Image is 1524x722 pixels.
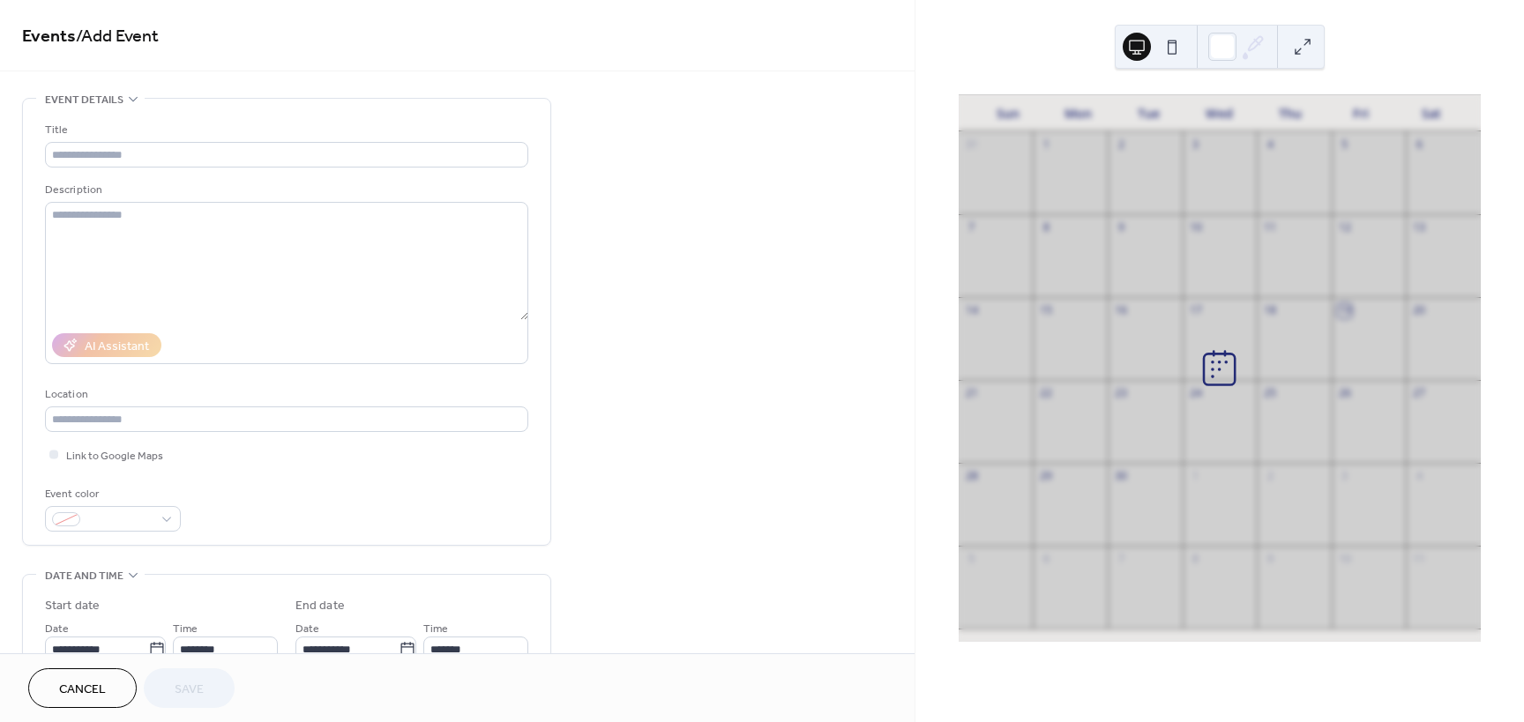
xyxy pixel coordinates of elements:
span: Date and time [45,567,123,585]
div: 2 [1114,138,1129,153]
div: Tue [1114,95,1184,131]
div: 21 [964,386,979,401]
span: Date [295,620,319,638]
div: Wed [1184,95,1255,131]
span: / Add Event [76,19,159,54]
div: Sat [1396,95,1467,131]
span: Time [173,620,198,638]
div: Location [45,385,525,404]
div: 4 [1263,138,1278,153]
div: 18 [1263,303,1278,318]
div: Mon [1043,95,1114,131]
div: 31 [964,138,979,153]
div: Description [45,181,525,199]
a: Events [22,19,76,54]
div: 5 [1337,138,1352,153]
div: 23 [1114,386,1129,401]
div: 5 [964,552,979,567]
div: 16 [1114,303,1129,318]
div: 25 [1263,386,1278,401]
div: 6 [1039,552,1054,567]
div: 30 [1114,469,1129,484]
div: Event color [45,485,177,503]
div: End date [295,597,345,615]
div: 10 [1337,552,1352,567]
div: 4 [1412,469,1427,484]
div: 14 [964,303,979,318]
div: 17 [1188,303,1203,318]
div: 9 [1263,552,1278,567]
div: 3 [1188,138,1203,153]
span: Link to Google Maps [66,447,163,465]
div: 3 [1337,469,1352,484]
span: Cancel [59,681,106,699]
div: 7 [1114,552,1129,567]
div: 15 [1039,303,1054,318]
div: 24 [1188,386,1203,401]
div: 1 [1188,469,1203,484]
div: 12 [1337,220,1352,235]
div: 26 [1337,386,1352,401]
div: 10 [1188,220,1203,235]
div: 13 [1412,220,1427,235]
span: Time [423,620,448,638]
div: 11 [1263,220,1278,235]
div: Thu [1255,95,1326,131]
div: 1 [1039,138,1054,153]
div: 7 [964,220,979,235]
span: Date [45,620,69,638]
div: 20 [1412,303,1427,318]
span: Event details [45,91,123,109]
div: 6 [1412,138,1427,153]
div: 29 [1039,469,1054,484]
div: 11 [1412,552,1427,567]
div: 19 [1337,303,1352,318]
div: 8 [1039,220,1054,235]
div: Title [45,121,525,139]
div: Start date [45,597,100,615]
button: Cancel [28,668,137,708]
div: 22 [1039,386,1054,401]
div: 28 [964,469,979,484]
div: Fri [1326,95,1396,131]
div: 9 [1114,220,1129,235]
div: 8 [1188,552,1203,567]
div: Sun [973,95,1043,131]
div: 2 [1263,469,1278,484]
div: 27 [1412,386,1427,401]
